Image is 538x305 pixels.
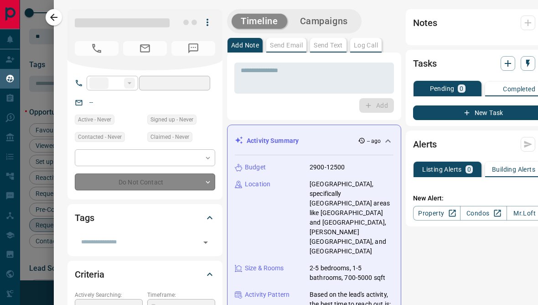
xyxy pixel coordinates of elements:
a: Property [413,206,460,221]
h2: Criteria [75,267,104,282]
span: No Email [123,41,167,56]
span: Contacted - Never [78,132,122,142]
button: Open [199,236,212,249]
p: Activity Pattern [245,290,290,300]
p: [GEOGRAPHIC_DATA], specifically [GEOGRAPHIC_DATA] areas like [GEOGRAPHIC_DATA] and [GEOGRAPHIC_DA... [310,179,393,256]
span: Signed up - Never [150,115,193,124]
h2: Tasks [413,56,436,71]
p: 2-5 bedrooms, 1-5 bathrooms, 700-5000 sqft [310,263,393,283]
div: Do Not Contact [75,174,215,190]
span: No Number [171,41,215,56]
h2: Alerts [413,137,437,152]
a: Condos [460,206,507,221]
span: Claimed - Never [150,132,189,142]
a: -- [89,99,93,106]
h2: Notes [413,16,437,30]
button: Timeline [232,14,287,29]
span: No Number [75,41,119,56]
p: Budget [245,163,266,172]
p: -- ago [367,137,381,145]
p: Location [245,179,270,189]
p: 0 [460,85,463,92]
p: Add Note [231,42,259,48]
p: Building Alerts [492,166,535,173]
span: Active - Never [78,115,111,124]
p: Completed [503,86,535,92]
p: 0 [467,166,471,173]
button: Campaigns [291,14,357,29]
p: Actively Searching: [75,291,143,299]
div: Tags [75,207,215,229]
p: Listing Alerts [422,166,462,173]
p: 2900-12500 [310,163,345,172]
p: Pending [430,85,455,92]
div: Activity Summary-- ago [235,132,393,149]
p: Timeframe: [147,291,215,299]
p: Activity Summary [247,136,299,146]
h2: Tags [75,210,94,225]
p: Size & Rooms [245,263,284,273]
div: Criteria [75,263,215,285]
